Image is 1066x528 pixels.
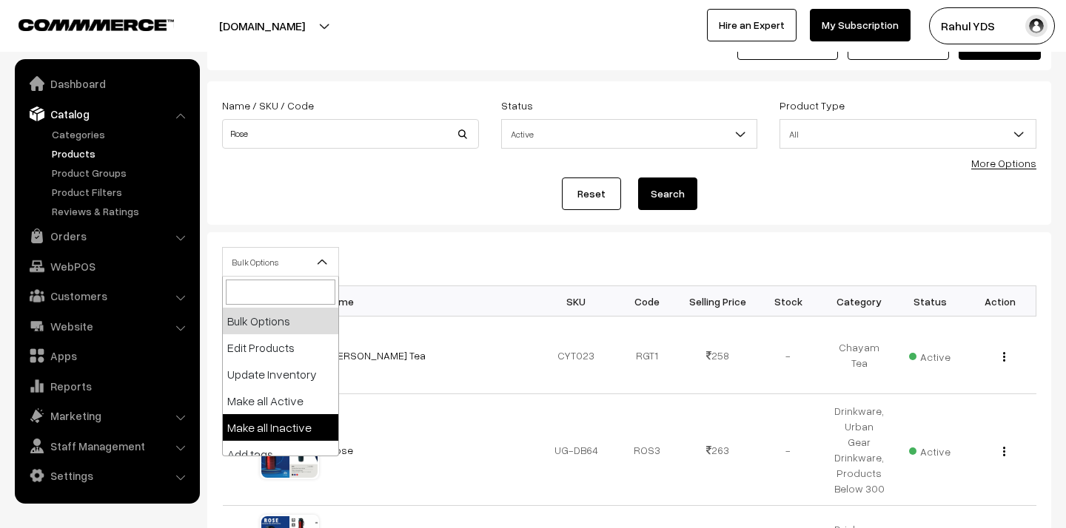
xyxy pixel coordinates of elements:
[824,394,895,506] td: Drinkware, Urban Gear Drinkware, Products Below 300
[19,223,195,249] a: Orders
[223,441,338,467] li: Add tags
[824,317,895,394] td: Chayam Tea
[223,249,338,275] span: Bulk Options
[19,313,195,339] a: Website
[48,203,195,219] a: Reviews & Ratings
[328,349,426,362] a: [PERSON_NAME] Tea
[19,433,195,459] a: Staff Management
[501,119,758,149] span: Active
[19,342,195,369] a: Apps
[541,317,612,394] td: CYT023
[501,98,533,113] label: Status
[223,414,338,441] li: Make all Inactive
[971,157,1036,169] a: More Options
[222,119,479,149] input: Name / SKU / Code
[683,394,754,506] td: 263
[753,394,824,506] td: -
[753,286,824,317] th: Stock
[965,286,1036,317] th: Action
[319,286,541,317] th: Name
[48,146,195,161] a: Products
[1003,352,1005,362] img: Menu
[611,317,683,394] td: RGT1
[683,317,754,394] td: 258
[810,9,911,41] a: My Subscription
[48,126,195,142] a: Categories
[541,394,612,506] td: UG-DB64
[223,387,338,414] li: Make all Active
[19,15,148,33] a: COMMMERCE
[1025,15,1047,37] img: user
[19,282,195,309] a: Customers
[611,286,683,317] th: Code
[19,19,174,30] img: COMMMERCE
[19,402,195,429] a: Marketing
[780,119,1036,149] span: All
[894,286,965,317] th: Status
[824,286,895,317] th: Category
[222,247,339,277] span: Bulk Options
[611,394,683,506] td: ROS3
[753,317,824,394] td: -
[909,440,951,459] span: Active
[19,70,195,97] a: Dashboard
[19,462,195,489] a: Settings
[562,177,621,210] a: Reset
[780,98,845,113] label: Product Type
[1003,447,1005,456] img: Menu
[223,361,338,387] li: Update Inventory
[48,165,195,180] a: Product Groups
[167,7,357,44] button: [DOMAIN_NAME]
[909,345,951,365] span: Active
[19,253,195,280] a: WebPOS
[541,286,612,317] th: SKU
[19,373,195,399] a: Reports
[638,177,697,210] button: Search
[223,334,338,361] li: Edit Products
[19,101,195,127] a: Catalog
[502,121,757,147] span: Active
[780,121,1036,147] span: All
[707,9,797,41] a: Hire an Expert
[222,98,314,113] label: Name / SKU / Code
[48,184,195,200] a: Product Filters
[328,444,353,456] a: Rose
[683,286,754,317] th: Selling Price
[223,308,338,334] li: Bulk Options
[929,7,1055,44] button: Rahul YDS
